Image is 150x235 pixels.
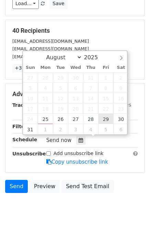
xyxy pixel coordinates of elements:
small: [EMAIL_ADDRESS][DOMAIN_NAME] [12,39,89,44]
small: [EMAIL_ADDRESS][DOMAIN_NAME] [12,54,89,59]
span: August 25, 2025 [38,114,53,124]
span: August 11, 2025 [38,93,53,103]
span: August 8, 2025 [98,83,113,93]
span: August 20, 2025 [68,103,83,114]
a: Preview [30,180,60,193]
span: August 29, 2025 [98,114,113,124]
span: Thu [83,65,98,70]
span: July 28, 2025 [38,72,53,83]
span: August 7, 2025 [83,83,98,93]
a: Send [5,180,28,193]
h5: 40 Recipients [12,27,138,34]
span: August 31, 2025 [23,124,38,134]
iframe: Chat Widget [116,202,150,235]
span: August 9, 2025 [113,83,128,93]
span: August 5, 2025 [53,83,68,93]
label: Add unsubscribe link [54,150,104,157]
strong: Filters [12,124,30,129]
span: August 16, 2025 [113,93,128,103]
span: Sun [23,65,38,70]
strong: Tracking [12,102,35,108]
a: Send Test Email [61,180,114,193]
span: August 2, 2025 [113,72,128,83]
a: +37 more [12,64,41,72]
span: July 27, 2025 [23,72,38,83]
span: August 19, 2025 [53,103,68,114]
span: August 17, 2025 [23,103,38,114]
span: September 6, 2025 [113,124,128,134]
input: Year [82,54,107,61]
span: July 29, 2025 [53,72,68,83]
span: August 10, 2025 [23,93,38,103]
span: August 4, 2025 [38,83,53,93]
span: August 3, 2025 [23,83,38,93]
span: August 27, 2025 [68,114,83,124]
span: September 3, 2025 [68,124,83,134]
span: August 15, 2025 [98,93,113,103]
span: July 31, 2025 [83,72,98,83]
h5: Advanced [12,90,138,98]
strong: Schedule [12,137,37,142]
span: August 13, 2025 [68,93,83,103]
span: August 28, 2025 [83,114,98,124]
span: Sat [113,65,128,70]
span: August 18, 2025 [38,103,53,114]
span: Send now [46,137,72,143]
span: August 21, 2025 [83,103,98,114]
strong: Unsubscribe [12,151,46,156]
span: August 12, 2025 [53,93,68,103]
span: August 30, 2025 [113,114,128,124]
span: August 24, 2025 [23,114,38,124]
span: Tue [53,65,68,70]
span: August 22, 2025 [98,103,113,114]
span: September 4, 2025 [83,124,98,134]
span: August 23, 2025 [113,103,128,114]
span: August 1, 2025 [98,72,113,83]
span: September 2, 2025 [53,124,68,134]
span: September 1, 2025 [38,124,53,134]
span: August 26, 2025 [53,114,68,124]
span: September 5, 2025 [98,124,113,134]
small: [EMAIL_ADDRESS][DOMAIN_NAME] [12,46,89,51]
span: July 30, 2025 [68,72,83,83]
span: Fri [98,65,113,70]
span: August 14, 2025 [83,93,98,103]
span: Mon [38,65,53,70]
span: August 6, 2025 [68,83,83,93]
span: Wed [68,65,83,70]
a: Copy unsubscribe link [46,159,108,165]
